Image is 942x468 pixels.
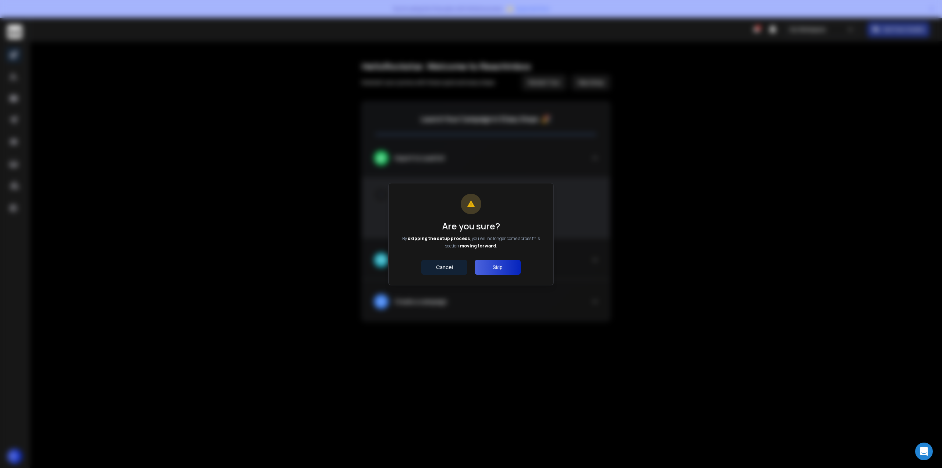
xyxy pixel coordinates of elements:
span: skipping the setup process [408,235,470,242]
span: moving forward [460,243,496,249]
h1: Are you sure? [399,220,543,232]
p: By , you will no longer come across this section . [399,235,543,250]
div: Open Intercom Messenger [915,443,933,460]
button: Cancel [421,260,467,275]
button: Skip [475,260,521,275]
